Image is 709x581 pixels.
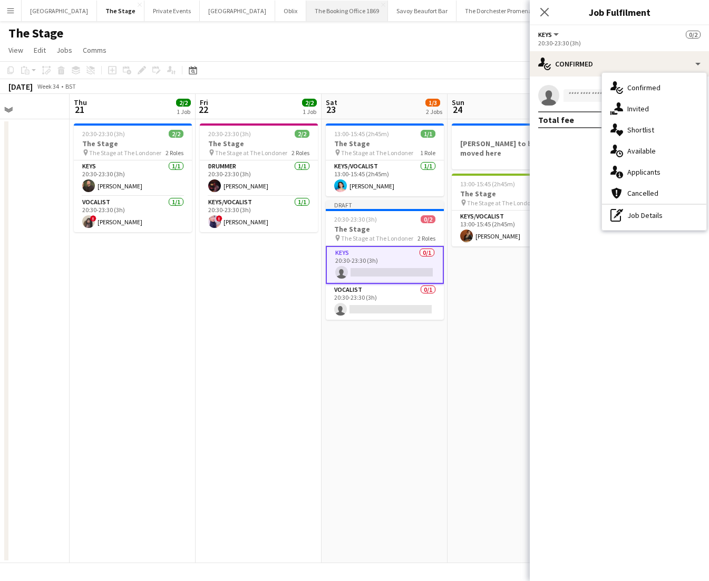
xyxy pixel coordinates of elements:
[388,1,457,21] button: Savoy Beaufort Bar
[306,1,388,21] button: The Booking Office 1869
[452,123,570,169] app-job-card: [PERSON_NAME] to be moved here
[200,160,318,196] app-card-role: Drummer1/120:30-23:30 (3h)[PERSON_NAME]
[324,103,337,116] span: 23
[275,1,306,21] button: Oblix
[65,82,76,90] div: BST
[452,174,570,246] app-job-card: 13:00-15:45 (2h45m)1/1The Stage The Stage at The Londoner1 RoleKeys/Vocalist1/113:00-15:45 (2h45m...
[74,98,87,107] span: Thu
[97,1,144,21] button: The Stage
[208,130,251,138] span: 20:30-23:30 (3h)
[602,205,706,226] div: Job Details
[467,199,539,207] span: The Stage at The Londoner
[8,45,23,55] span: View
[426,108,442,116] div: 2 Jobs
[452,189,570,198] h3: The Stage
[200,1,275,21] button: [GEOGRAPHIC_DATA]
[417,234,435,242] span: 2 Roles
[35,82,61,90] span: Week 34
[176,99,191,107] span: 2/2
[326,201,444,320] app-job-card: Draft20:30-23:30 (3h)0/2The Stage The Stage at The Londoner2 RolesKeys0/120:30-23:30 (3h) Vocalis...
[200,139,318,148] h3: The Stage
[341,234,413,242] span: The Stage at The Londoner
[425,99,440,107] span: 1/3
[326,201,444,209] div: Draft
[8,81,33,92] div: [DATE]
[30,43,50,57] a: Edit
[79,43,111,57] a: Comms
[538,115,574,125] div: Total fee
[82,130,125,138] span: 20:30-23:30 (3h)
[52,43,76,57] a: Jobs
[166,149,183,157] span: 2 Roles
[530,51,709,77] div: Confirmed
[198,103,208,116] span: 22
[56,45,72,55] span: Jobs
[602,183,706,204] div: Cancelled
[169,130,183,138] span: 2/2
[341,149,413,157] span: The Stage at The Londoner
[334,215,377,223] span: 20:30-23:30 (3h)
[200,123,318,232] app-job-card: 20:30-23:30 (3h)2/2The Stage The Stage at The Londoner2 RolesDrummer1/120:30-23:30 (3h)[PERSON_NA...
[602,119,706,140] div: Shortlist
[144,1,200,21] button: Private Events
[4,43,27,57] a: View
[34,45,46,55] span: Edit
[457,1,548,21] button: The Dorchester Promenade
[74,160,192,196] app-card-role: Keys1/120:30-23:30 (3h)[PERSON_NAME]
[420,149,435,157] span: 1 Role
[215,149,287,157] span: The Stage at The Londoner
[8,25,63,41] h1: The Stage
[89,149,161,157] span: The Stage at The Londoner
[326,284,444,320] app-card-role: Vocalist0/120:30-23:30 (3h)
[538,39,701,47] div: 20:30-23:30 (3h)
[303,108,316,116] div: 1 Job
[22,1,97,21] button: [GEOGRAPHIC_DATA]
[452,211,570,246] app-card-role: Keys/Vocalist1/113:00-15:45 (2h45m)[PERSON_NAME]
[538,31,552,39] span: Keys
[83,45,106,55] span: Comms
[216,215,222,222] span: !
[302,99,317,107] span: 2/2
[74,196,192,232] app-card-role: Vocalist1/120:30-23:30 (3h)![PERSON_NAME]
[200,98,208,107] span: Fri
[74,139,192,148] h3: The Stage
[334,130,389,138] span: 13:00-15:45 (2h45m)
[326,98,337,107] span: Sat
[421,130,435,138] span: 1/1
[602,161,706,183] div: Applicants
[538,31,560,39] button: Keys
[326,139,444,148] h3: The Stage
[177,108,190,116] div: 1 Job
[450,103,464,116] span: 24
[530,5,709,19] h3: Job Fulfilment
[602,77,706,98] div: Confirmed
[326,123,444,196] app-job-card: 13:00-15:45 (2h45m)1/1The Stage The Stage at The Londoner1 RoleKeys/Vocalist1/113:00-15:45 (2h45m...
[686,31,701,39] span: 0/2
[72,103,87,116] span: 21
[295,130,309,138] span: 2/2
[326,246,444,284] app-card-role: Keys0/120:30-23:30 (3h)
[460,180,515,188] span: 13:00-15:45 (2h45m)
[326,224,444,234] h3: The Stage
[452,98,464,107] span: Sun
[200,196,318,232] app-card-role: Keys/Vocalist1/120:30-23:30 (3h)![PERSON_NAME]
[602,98,706,119] div: Invited
[602,140,706,161] div: Available
[452,139,570,158] h3: [PERSON_NAME] to be moved here
[74,123,192,232] app-job-card: 20:30-23:30 (3h)2/2The Stage The Stage at The Londoner2 RolesKeys1/120:30-23:30 (3h)[PERSON_NAME]...
[421,215,435,223] span: 0/2
[90,215,96,222] span: !
[326,160,444,196] app-card-role: Keys/Vocalist1/113:00-15:45 (2h45m)[PERSON_NAME]
[292,149,309,157] span: 2 Roles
